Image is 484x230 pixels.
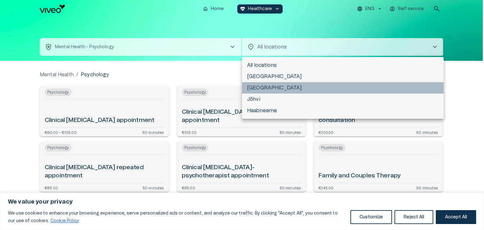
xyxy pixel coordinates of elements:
button: Customize [350,210,392,224]
a: Cookie Policy [50,218,79,223]
li: All locations [242,60,444,71]
li: Jõhvi [242,94,444,105]
li: [GEOGRAPHIC_DATA] [242,71,444,82]
li: [GEOGRAPHIC_DATA] [242,82,444,94]
button: Accept All [436,210,476,224]
span: Help [32,5,42,10]
li: Haabneeme [242,105,444,116]
p: We use cookies to enhance your browsing experience, serve personalized ads or content, and analyz... [8,210,346,225]
button: Reject All [395,210,433,224]
p: We value your privacy [8,198,476,206]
